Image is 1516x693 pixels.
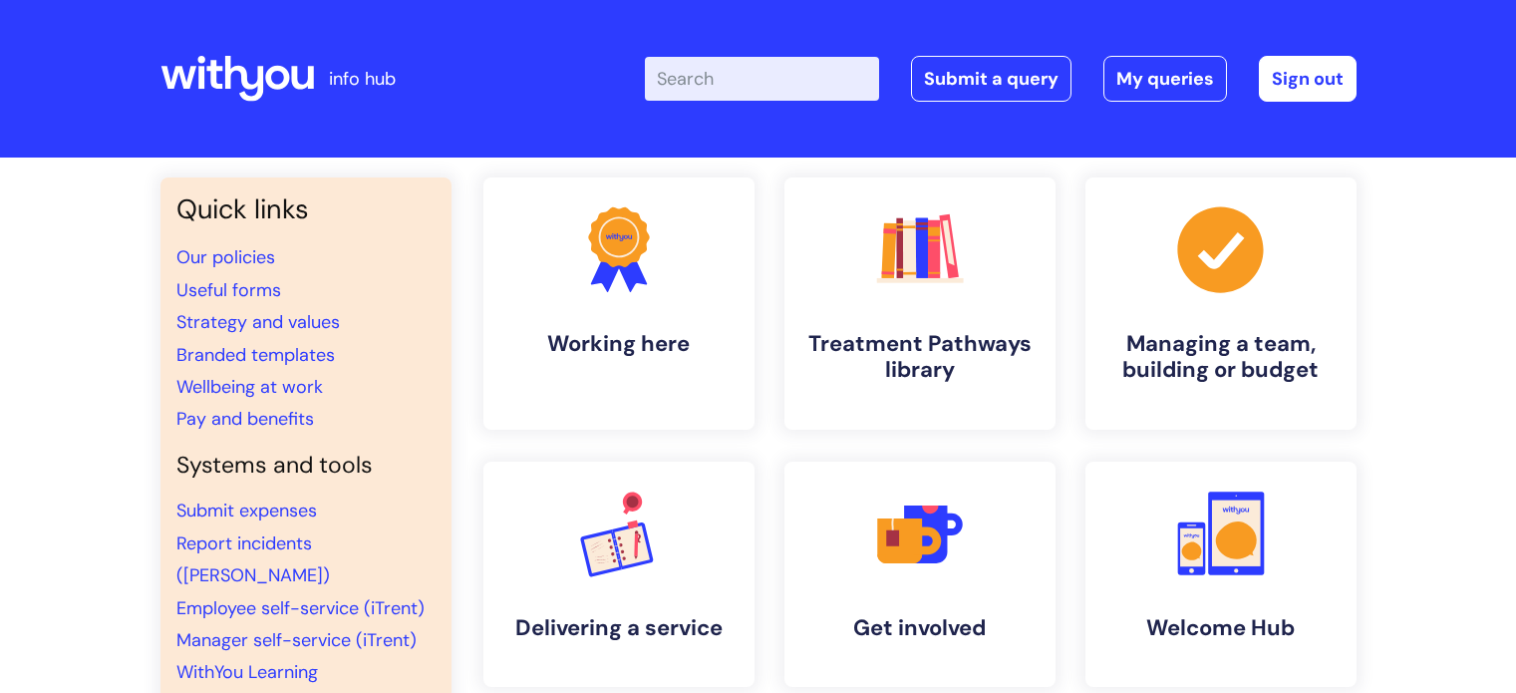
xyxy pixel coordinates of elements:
h4: Delivering a service [499,615,739,641]
h3: Quick links [176,193,436,225]
a: Treatment Pathways library [784,177,1056,430]
a: Our policies [176,245,275,269]
a: Get involved [784,462,1056,687]
a: Report incidents ([PERSON_NAME]) [176,531,330,587]
a: Delivering a service [483,462,755,687]
a: Working here [483,177,755,430]
a: Wellbeing at work [176,375,323,399]
p: info hub [329,63,396,95]
input: Search [645,57,879,101]
div: | - [645,56,1357,102]
a: My queries [1103,56,1227,102]
a: Submit a query [911,56,1071,102]
h4: Working here [499,331,739,357]
h4: Treatment Pathways library [800,331,1040,384]
h4: Systems and tools [176,452,436,480]
a: WithYou Learning [176,660,318,684]
a: Useful forms [176,278,281,302]
a: Strategy and values [176,310,340,334]
a: Managing a team, building or budget [1085,177,1357,430]
h4: Get involved [800,615,1040,641]
a: Submit expenses [176,499,317,522]
a: Manager self-service (iTrent) [176,628,417,652]
a: Pay and benefits [176,407,314,431]
a: Sign out [1259,56,1357,102]
h4: Managing a team, building or budget [1101,331,1341,384]
a: Welcome Hub [1085,462,1357,687]
a: Branded templates [176,343,335,367]
a: Employee self-service (iTrent) [176,596,425,620]
h4: Welcome Hub [1101,615,1341,641]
